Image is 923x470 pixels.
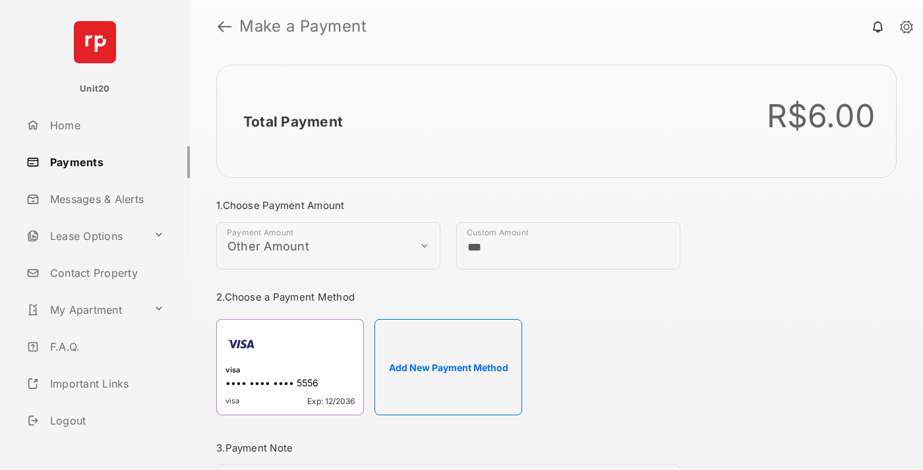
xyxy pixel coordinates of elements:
[225,377,355,391] div: •••• •••• •••• 5556
[21,294,148,326] a: My Apartment
[21,368,169,399] a: Important Links
[239,18,367,34] strong: Make a Payment
[21,257,190,289] a: Contact Property
[80,82,110,96] p: Unit20
[216,442,680,454] h3: 3. Payment Note
[21,146,190,178] a: Payments
[21,183,190,215] a: Messages & Alerts
[767,97,876,135] div: R$6.00
[21,331,190,363] a: F.A.Q.
[21,405,190,436] a: Logout
[216,199,680,212] h3: 1. Choose Payment Amount
[374,319,522,415] button: Add New Payment Method
[21,109,190,141] a: Home
[74,21,116,63] img: svg+xml;base64,PHN2ZyB4bWxucz0iaHR0cDovL3d3dy53My5vcmcvMjAwMC9zdmciIHdpZHRoPSI2NCIgaGVpZ2h0PSI2NC...
[243,113,343,130] h2: Total Payment
[225,365,355,377] div: visa
[21,220,148,252] a: Lease Options
[307,396,355,406] span: Exp: 12/2036
[216,291,680,303] h3: 2. Choose a Payment Method
[216,319,364,415] div: visa•••• •••• •••• 5556visaExp: 12/2036
[225,396,239,406] span: visa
